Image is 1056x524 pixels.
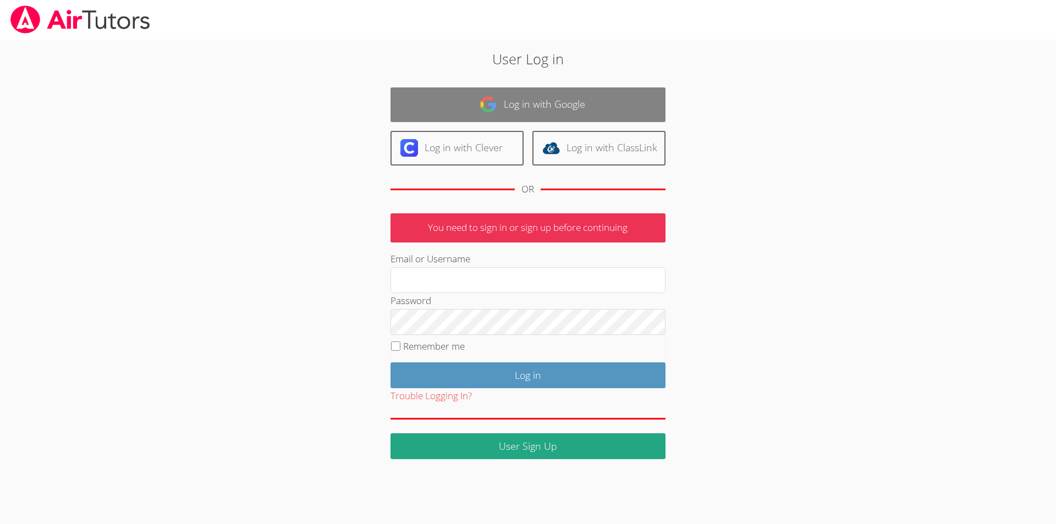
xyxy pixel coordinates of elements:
a: Log in with Google [391,87,665,122]
a: Log in with Clever [391,131,524,166]
label: Email or Username [391,252,470,265]
h2: User Log in [243,48,813,69]
a: Log in with ClassLink [532,131,665,166]
label: Remember me [403,340,465,352]
p: You need to sign in or sign up before continuing [391,213,665,242]
label: Password [391,294,431,307]
img: classlink-logo-d6bb404cc1216ec64c9a2012d9dc4662098be43eaf13dc465df04b49fa7ab582.svg [542,139,560,157]
img: clever-logo-6eab21bc6e7a338710f1a6ff85c0baf02591cd810cc4098c63d3a4b26e2feb20.svg [400,139,418,157]
img: google-logo-50288ca7cdecda66e5e0955fdab243c47b7ad437acaf1139b6f446037453330a.svg [480,96,497,113]
img: airtutors_banner-c4298cdbf04f3fff15de1276eac7730deb9818008684d7c2e4769d2f7ddbe033.png [9,5,151,34]
input: Log in [391,362,665,388]
a: User Sign Up [391,433,665,459]
button: Trouble Logging In? [391,388,472,404]
div: OR [521,181,534,197]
